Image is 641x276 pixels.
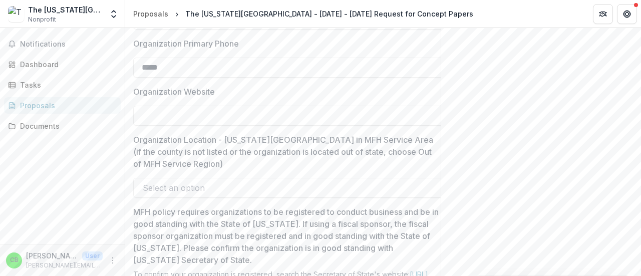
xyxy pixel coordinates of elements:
div: Proposals [133,9,168,19]
a: Proposals [4,97,121,114]
span: Nonprofit [28,15,56,24]
nav: breadcrumb [129,7,477,21]
button: Partners [593,4,613,24]
p: User [82,251,103,260]
p: [PERSON_NAME] [26,250,78,261]
div: Dashboard [20,59,113,70]
a: Tasks [4,77,121,93]
a: Dashboard [4,56,121,73]
p: [PERSON_NAME][EMAIL_ADDRESS][DOMAIN_NAME] [26,261,103,270]
p: Organization Primary Phone [133,38,239,50]
button: Get Help [617,4,637,24]
div: The [US_STATE][GEOGRAPHIC_DATA] [28,5,103,15]
p: MFH policy requires organizations to be registered to conduct business and be in good standing wi... [133,206,439,266]
button: Notifications [4,36,121,52]
div: Documents [20,121,113,131]
div: Proposals [20,100,113,111]
div: The [US_STATE][GEOGRAPHIC_DATA] - [DATE] - [DATE] Request for Concept Papers [185,9,473,19]
img: The Washington University [8,6,24,22]
p: Organization Location - [US_STATE][GEOGRAPHIC_DATA] in MFH Service Area (if the county is not lis... [133,134,439,170]
div: Tasks [20,80,113,90]
span: Notifications [20,40,117,49]
a: Documents [4,118,121,134]
div: Christopher van Bergen [10,257,19,263]
button: More [107,254,119,266]
a: Proposals [129,7,172,21]
p: Organization Website [133,86,215,98]
button: Open entity switcher [107,4,121,24]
